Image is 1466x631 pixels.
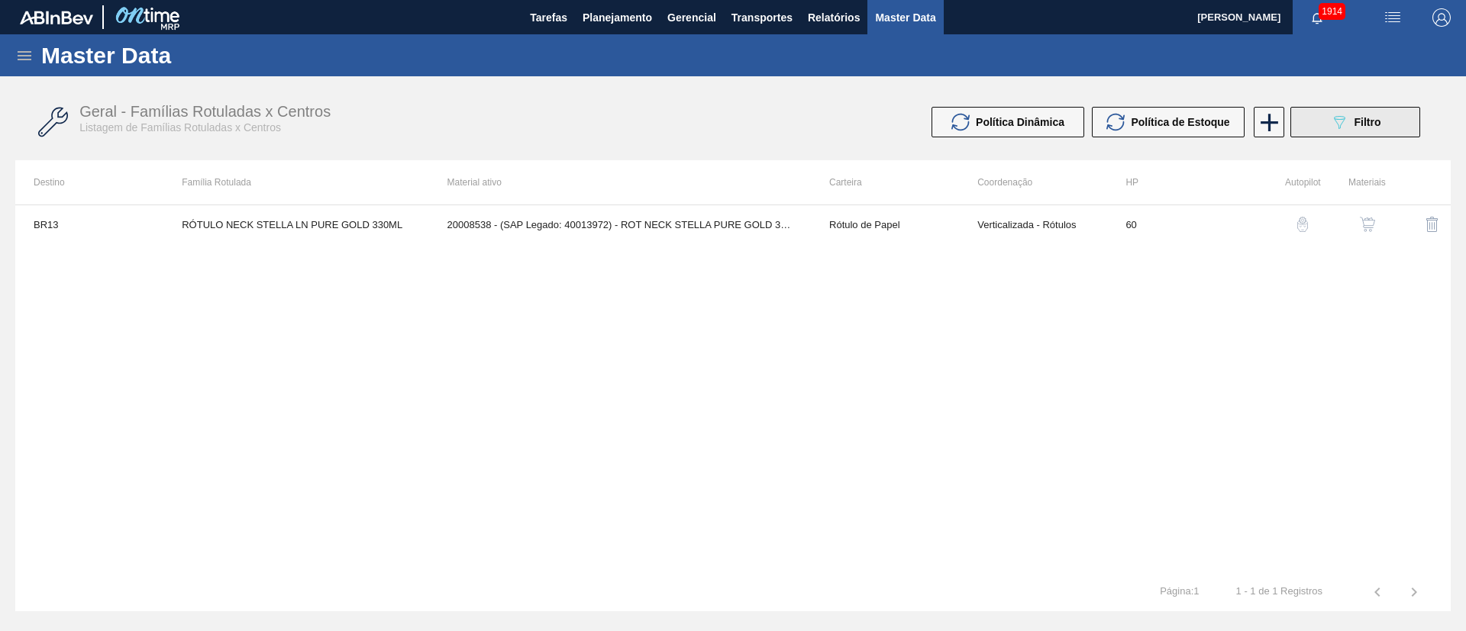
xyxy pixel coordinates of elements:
[959,205,1107,243] td: Verticalizada - Rótulos
[811,205,959,243] td: Rótulo de Papel
[1284,206,1321,243] button: auto-pilot-icon
[1252,107,1283,137] div: Nova Família Rotulada x Centro
[1295,217,1310,232] img: auto-pilot-icon
[583,8,652,27] span: Planejamento
[530,8,567,27] span: Tarefas
[15,160,163,204] th: Destino
[1384,8,1402,27] img: userActions
[1432,8,1451,27] img: Logout
[808,8,860,27] span: Relatórios
[1349,206,1386,243] button: shopping-cart-icon
[1256,160,1321,204] th: Autopilot
[1393,206,1451,243] div: Excluir Família Rotulada X Centro
[429,160,811,204] th: Material ativo
[1423,215,1442,233] img: delete-icon
[1264,206,1321,243] div: Configuração Auto Pilot
[932,107,1092,137] div: Atualizar Política Dinâmica
[20,11,93,24] img: TNhmsLtSVTkK8tSr43FrP2fwEKptu5GPRR3wAAAABJRU5ErkJggg==
[1329,206,1386,243] div: Ver Materiais
[1107,160,1255,204] th: HP
[1293,7,1342,28] button: Notificações
[79,121,281,134] span: Listagem de Famílias Rotuladas x Centros
[1131,116,1229,128] span: Política de Estoque
[811,160,959,204] th: Carteira
[1355,116,1381,128] span: Filtro
[932,107,1084,137] button: Política Dinâmica
[163,160,428,204] th: Família Rotulada
[41,47,312,64] h1: Master Data
[1360,217,1375,232] img: shopping-cart-icon
[1218,573,1341,597] td: 1 - 1 de 1 Registros
[79,103,331,120] span: Geral - Famílias Rotuladas x Centros
[667,8,716,27] span: Gerencial
[731,8,793,27] span: Transportes
[163,205,428,243] td: RÓTULO NECK STELLA LN PURE GOLD 330ML
[1319,3,1345,20] span: 1914
[1290,107,1420,137] button: Filtro
[976,116,1064,128] span: Política Dinâmica
[1283,107,1428,137] div: Filtrar Família Rotulada x Centro
[429,205,811,243] td: 20008538 - (SAP Legado: 40013972) - ROT NECK STELLA PURE GOLD 330 CX48MIL
[1107,205,1255,243] td: 60
[1092,107,1252,137] div: Atualizar Política de Estoque em Massa
[1092,107,1245,137] button: Política de Estoque
[1321,160,1386,204] th: Materiais
[875,8,935,27] span: Master Data
[959,160,1107,204] th: Coordenação
[15,205,163,243] td: BR13
[1414,206,1451,243] button: delete-icon
[1141,573,1217,597] td: Página : 1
